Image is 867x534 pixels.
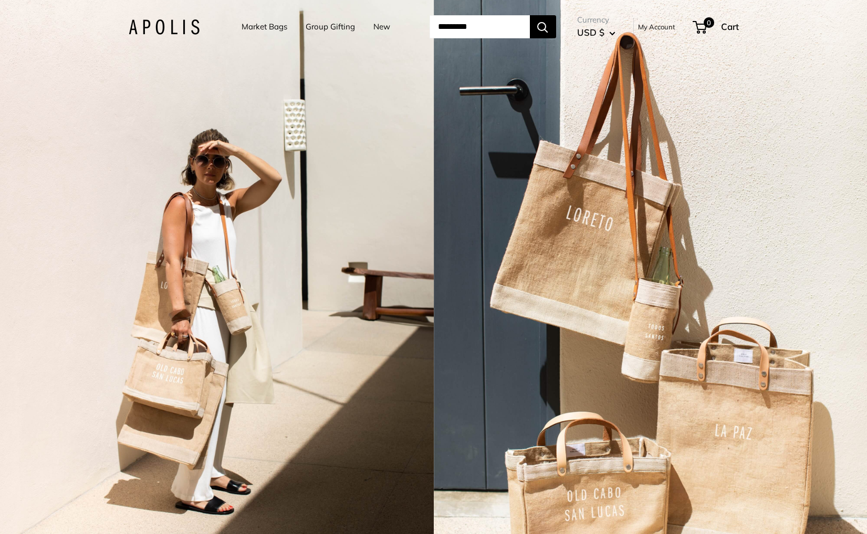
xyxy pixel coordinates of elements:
[577,27,604,38] span: USD $
[242,19,287,34] a: Market Bags
[373,19,390,34] a: New
[530,15,556,38] button: Search
[577,13,615,27] span: Currency
[306,19,355,34] a: Group Gifting
[430,15,530,38] input: Search...
[721,21,739,32] span: Cart
[694,18,739,35] a: 0 Cart
[129,19,200,35] img: Apolis
[577,24,615,41] button: USD $
[638,20,675,33] a: My Account
[703,17,714,28] span: 0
